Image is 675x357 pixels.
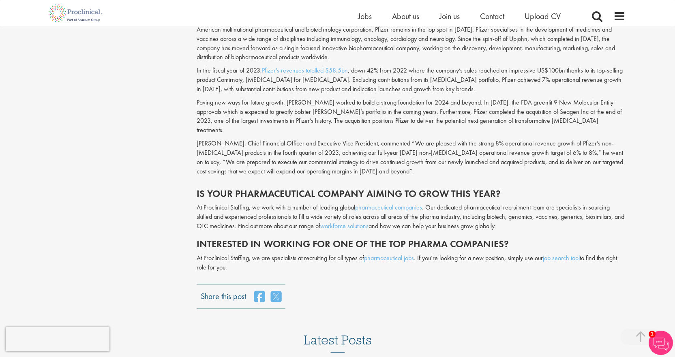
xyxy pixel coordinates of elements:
div: At Proclinical Staffing, we are specialists at recruiting for all types of . If you’re looking fo... [197,254,626,272]
a: Jobs [358,11,372,21]
a: pharmaceutical jobs [364,254,414,262]
span: 1 [649,331,656,338]
label: Share this post [201,291,246,296]
a: Pfizer’s revenues totalled $58.5bn [262,66,348,75]
a: workforce solutions [320,222,369,230]
img: Chatbot [649,331,673,355]
a: share on twitter [271,291,281,303]
p: In the fiscal year of 2023, , down 42% from 2022 where the company’s sales reached an impressive ... [197,66,626,94]
a: share on facebook [254,291,265,303]
a: About us [392,11,419,21]
a: pharmaceutical companies [355,203,422,212]
div: At Proclinical Staffing, we work with a number of leading global . Our dedicated pharmaceutical r... [197,203,626,231]
h3: Latest Posts [304,333,372,353]
a: Join us [439,11,460,21]
iframe: reCAPTCHA [6,327,109,351]
h2: Interested in working for one of the top pharma companies? [197,239,626,249]
a: Upload CV [525,11,561,21]
a: job search tool [543,254,580,262]
a: Contact [480,11,504,21]
p: [PERSON_NAME], Chief Financial Officer and Executive Vice President, commented “We are pleased wi... [197,139,626,176]
h2: Is your pharmaceutical company aiming to grow this year? [197,188,626,199]
p: American multinational pharmaceutical and biotechnology corporation, Pfizer remains in the top sp... [197,25,626,62]
p: Paving new ways for future growth, [PERSON_NAME] worked to build a strong foundation for 2024 and... [197,98,626,135]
